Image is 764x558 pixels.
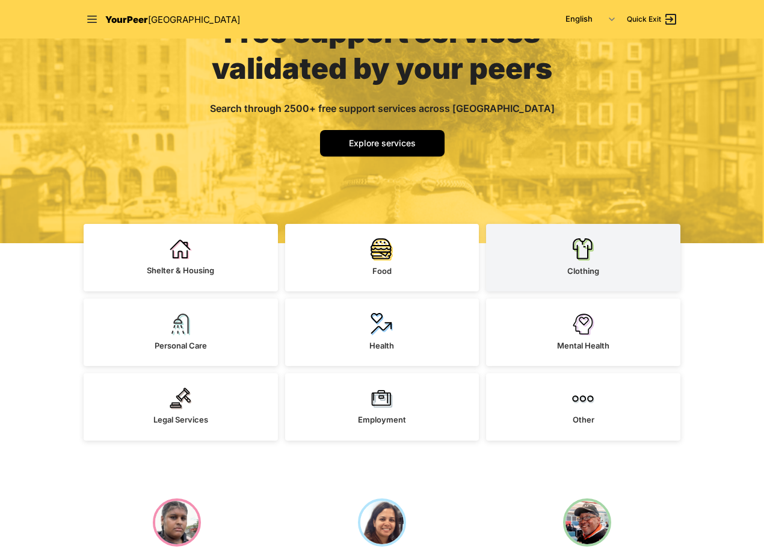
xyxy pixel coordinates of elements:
span: Employment [358,415,406,424]
a: Other [486,373,680,441]
a: Legal Services [84,373,278,441]
span: Food [372,266,392,276]
span: Personal Care [155,341,207,350]
a: Shelter & Housing [84,224,278,291]
span: YourPeer [105,14,148,25]
a: Mental Health [486,299,680,366]
span: [GEOGRAPHIC_DATA] [148,14,240,25]
span: Quick Exit [627,14,661,24]
span: Search through 2500+ free support services across [GEOGRAPHIC_DATA] [210,102,555,114]
span: Clothing [567,266,599,276]
span: Health [369,341,394,350]
span: Legal Services [153,415,208,424]
span: Other [573,415,594,424]
span: Free support services validated by your peers [212,14,552,86]
span: Shelter & Housing [147,265,214,275]
a: YourPeer[GEOGRAPHIC_DATA] [105,12,240,27]
a: Food [285,224,479,291]
a: Employment [285,373,479,441]
span: Explore services [349,138,416,148]
span: Mental Health [557,341,609,350]
a: Personal Care [84,299,278,366]
a: Explore services [320,130,445,157]
a: Quick Exit [627,12,678,26]
a: Health [285,299,479,366]
a: Clothing [486,224,680,291]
